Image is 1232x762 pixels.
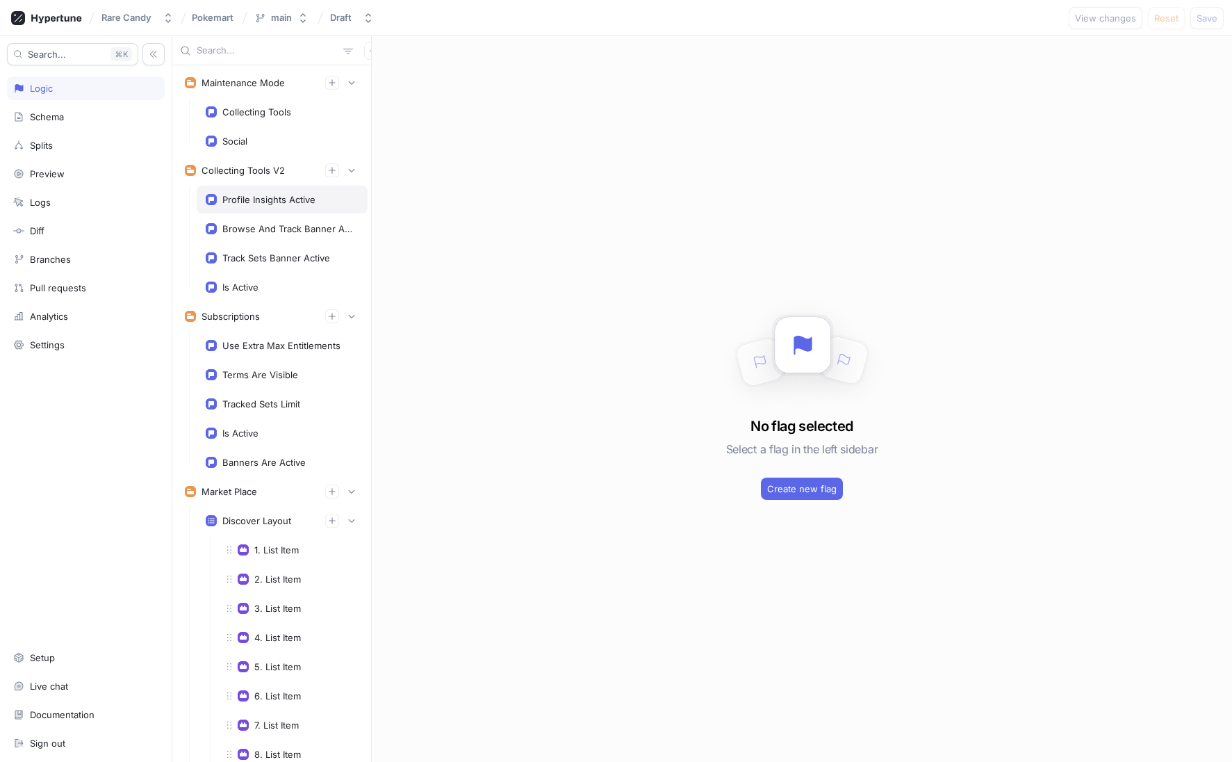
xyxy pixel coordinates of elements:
[30,83,53,94] div: Logic
[767,485,837,493] span: Create new flag
[30,197,51,208] div: Logs
[202,486,257,497] div: Market Place
[30,168,65,179] div: Preview
[254,574,301,585] div: 2. List Item
[1075,14,1136,22] span: View changes
[30,339,65,350] div: Settings
[96,6,179,29] button: Rare Candy
[726,437,878,462] h5: Select a flag in the left sidebar
[202,77,285,88] div: Maintenance Mode
[222,136,247,147] div: Social
[222,194,315,205] div: Profile Insights Active
[30,738,65,749] div: Sign out
[30,140,53,151] div: Splits
[254,603,301,614] div: 3. List Item
[202,165,285,176] div: Collecting Tools V2
[222,428,258,439] div: Is Active
[249,6,314,29] button: main
[197,44,338,58] input: Search...
[222,106,291,117] div: Collecting Tools
[750,416,853,437] h3: No flag selected
[222,282,258,293] div: Is Active
[254,632,301,643] div: 4. List Item
[271,12,292,24] div: main
[192,13,233,22] span: Pokemart
[222,515,291,526] div: Discover Layout
[761,478,843,500] button: Create new flag
[325,6,379,29] button: Draft
[1197,14,1217,22] span: Save
[222,457,306,468] div: Banners Are Active
[30,111,64,122] div: Schema
[30,311,68,322] div: Analytics
[222,398,300,410] div: Tracked Sets Limit
[30,652,55,663] div: Setup
[254,720,299,731] div: 7. List Item
[30,709,95,720] div: Documentation
[28,50,66,58] span: Search...
[254,544,299,556] div: 1. List Item
[222,340,340,351] div: Use Extra Max Entitlements
[30,282,86,293] div: Pull requests
[30,225,44,236] div: Diff
[1190,7,1224,29] button: Save
[222,223,353,234] div: Browse And Track Banner Active
[1069,7,1142,29] button: View changes
[202,311,260,322] div: Subscriptions
[101,12,151,24] div: Rare Candy
[222,252,330,264] div: Track Sets Banner Active
[330,12,352,24] div: Draft
[30,254,71,265] div: Branches
[254,749,301,760] div: 8. List Item
[7,43,138,65] button: Search...K
[222,369,298,380] div: Terms Are Visible
[1148,7,1185,29] button: Reset
[7,703,165,727] a: Documentation
[1154,14,1178,22] span: Reset
[110,47,132,61] div: K
[254,661,301,672] div: 5. List Item
[30,681,68,692] div: Live chat
[254,690,301,702] div: 6. List Item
